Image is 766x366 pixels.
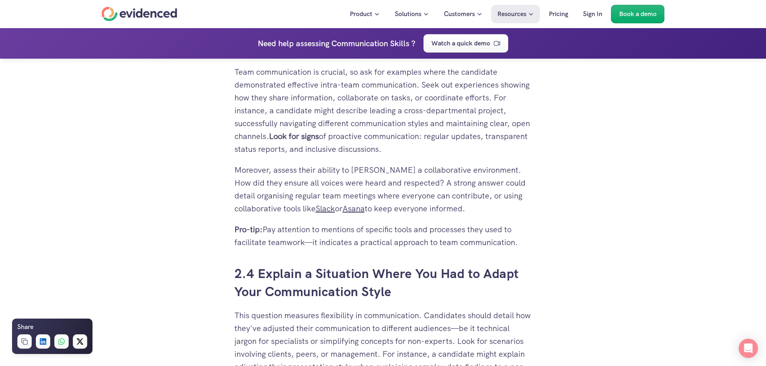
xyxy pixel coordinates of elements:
[549,9,568,19] p: Pricing
[611,5,665,23] a: Book a demo
[350,9,372,19] p: Product
[497,9,526,19] p: Resources
[619,9,657,19] p: Book a demo
[102,7,177,21] a: Home
[411,37,415,50] h4: ?
[258,37,329,50] p: Need help assessing
[17,322,33,332] h6: Share
[543,5,574,23] a: Pricing
[331,37,409,50] h4: Communication Skills
[444,9,475,19] p: Customers
[269,131,319,141] strong: Look for signs
[234,224,263,235] strong: Pro-tip:
[343,203,365,214] a: Asana
[431,38,490,49] p: Watch a quick demo
[577,5,608,23] a: Sign In
[234,65,532,155] p: Team communication is crucial, so ask for examples where the candidate demonstrated effective int...
[583,9,602,19] p: Sign In
[316,203,335,214] a: Slack
[423,34,508,53] a: Watch a quick demo
[739,339,758,358] div: Open Intercom Messenger
[234,164,532,215] p: Moreover, assess their ability to [PERSON_NAME] a collaborative environment. How did they ensure ...
[234,265,532,301] h3: 2.4 Explain a Situation Where You Had to Adapt Your Communication Style
[234,223,532,249] p: Pay attention to mentions of specific tools and processes they used to facilitate teamwork—it ind...
[395,9,421,19] p: Solutions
